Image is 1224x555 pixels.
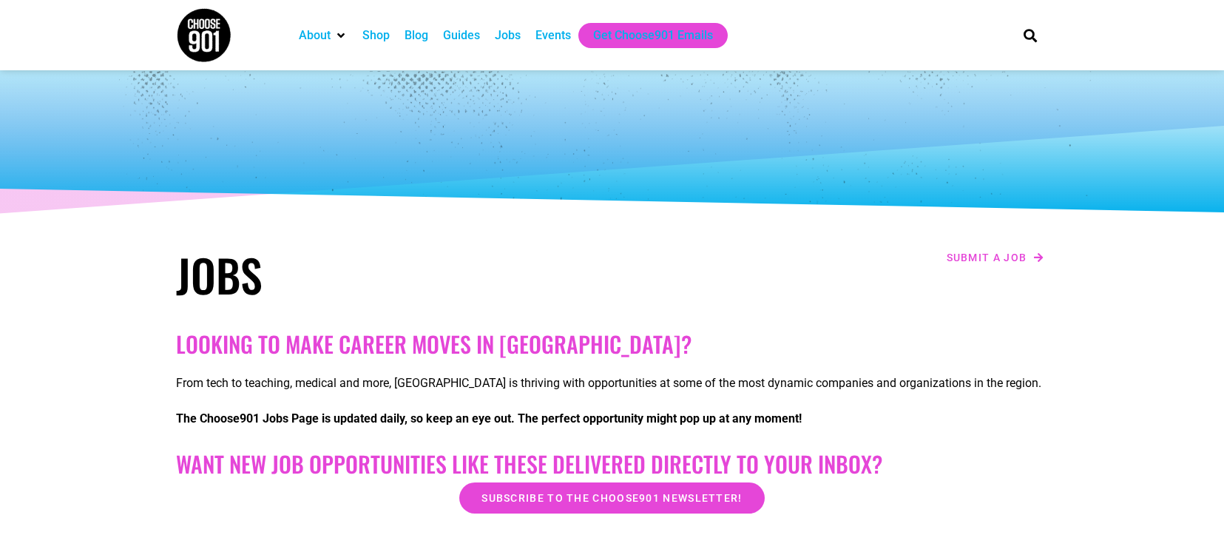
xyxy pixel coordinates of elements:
[942,248,1049,267] a: Submit a job
[1018,23,1042,47] div: Search
[405,27,428,44] a: Blog
[459,482,764,514] a: Subscribe to the Choose901 newsletter!
[299,27,331,44] a: About
[947,252,1027,263] span: Submit a job
[443,27,480,44] a: Guides
[481,493,742,503] span: Subscribe to the Choose901 newsletter!
[593,27,713,44] a: Get Choose901 Emails
[291,23,998,48] nav: Main nav
[362,27,390,44] a: Shop
[176,331,1049,357] h2: Looking to make career moves in [GEOGRAPHIC_DATA]?
[495,27,521,44] a: Jobs
[176,411,802,425] strong: The Choose901 Jobs Page is updated daily, so keep an eye out. The perfect opportunity might pop u...
[176,248,605,301] h1: Jobs
[535,27,571,44] a: Events
[291,23,355,48] div: About
[176,374,1049,392] p: From tech to teaching, medical and more, [GEOGRAPHIC_DATA] is thriving with opportunities at some...
[176,451,1049,477] h2: Want New Job Opportunities like these Delivered Directly to your Inbox?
